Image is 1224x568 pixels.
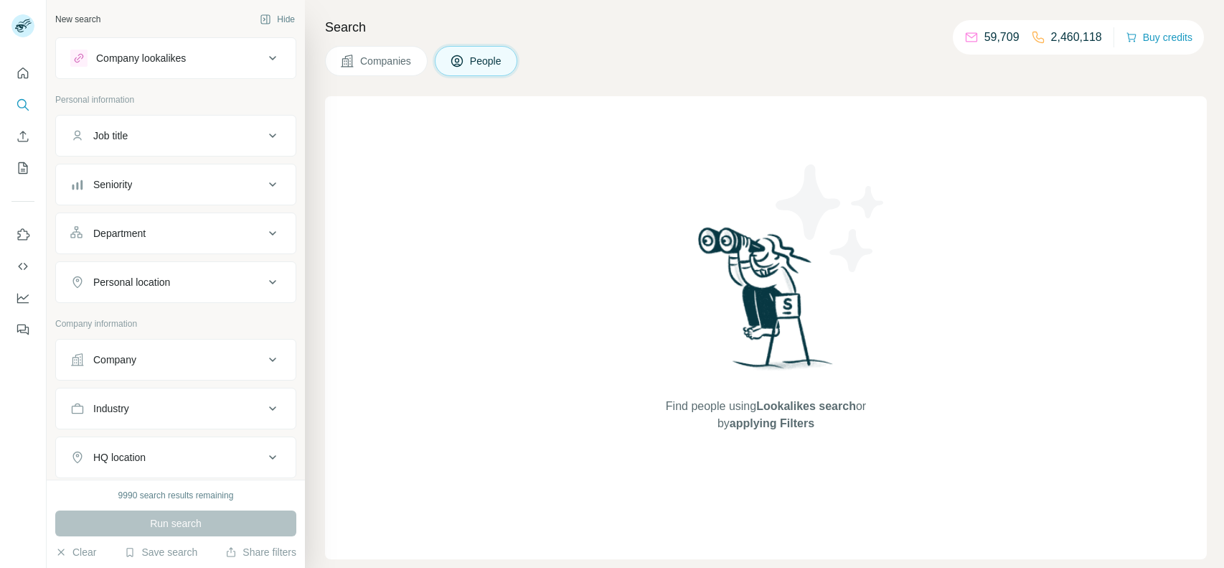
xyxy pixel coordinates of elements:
button: Seniority [56,167,296,202]
button: Enrich CSV [11,124,34,149]
div: 9990 search results remaining [118,489,234,502]
span: applying Filters [730,417,814,429]
button: Search [11,92,34,118]
div: Personal location [93,275,170,289]
div: Industry [93,401,129,416]
p: Company information [55,317,296,330]
button: Clear [55,545,96,559]
span: Find people using or by [651,398,880,432]
button: Dashboard [11,285,34,311]
div: Department [93,226,146,241]
button: Industry [56,391,296,426]
button: Share filters [225,545,296,559]
div: HQ location [93,450,146,465]
span: People [470,54,503,68]
div: Seniority [93,177,132,192]
img: Surfe Illustration - Woman searching with binoculars [692,223,841,383]
button: Job title [56,118,296,153]
button: HQ location [56,440,296,475]
button: Use Surfe on LinkedIn [11,222,34,248]
button: Company lookalikes [56,41,296,75]
button: Quick start [11,60,34,86]
button: Personal location [56,265,296,299]
button: Hide [250,9,305,30]
button: Department [56,216,296,251]
h4: Search [325,17,1207,37]
div: Company lookalikes [96,51,186,65]
button: Use Surfe API [11,253,34,279]
button: Feedback [11,317,34,343]
p: Personal information [55,93,296,106]
p: 2,460,118 [1051,29,1102,46]
button: My lists [11,155,34,181]
span: Companies [360,54,413,68]
p: 59,709 [984,29,1020,46]
div: Job title [93,129,128,143]
button: Buy credits [1126,27,1192,47]
span: Lookalikes search [756,400,856,412]
button: Save search [124,545,197,559]
div: New search [55,13,100,26]
div: Company [93,353,136,367]
img: Surfe Illustration - Stars [766,154,895,283]
button: Company [56,343,296,377]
